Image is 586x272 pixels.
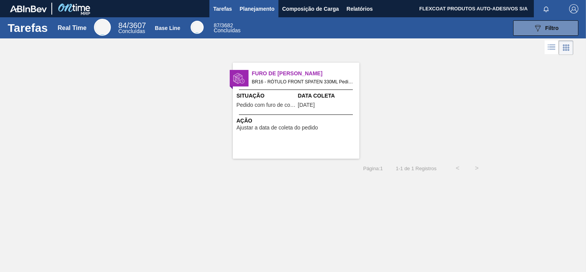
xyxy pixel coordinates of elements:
[282,4,339,13] span: Composição de Carga
[214,22,220,28] span: 87
[118,21,127,30] span: 84
[298,102,315,108] span: 22/09/2025
[118,28,145,34] span: Concluídas
[118,21,146,30] span: / 3607
[298,92,357,100] span: Data Coleta
[252,78,353,86] span: BR16 - RÓTULO FRONT SPATEN 330ML Pedido - 2018035
[545,25,559,31] span: Filtro
[237,117,357,125] span: Ação
[233,73,245,84] img: status
[448,159,467,178] button: <
[94,19,111,36] div: Real Time
[237,125,318,131] span: Ajustar a data de coleta do pedido
[213,4,232,13] span: Tarefas
[559,40,573,55] div: Visão em Cards
[214,23,240,33] div: Base Line
[513,20,578,36] button: Filtro
[155,25,180,31] div: Base Line
[363,166,383,171] span: Página : 1
[237,92,296,100] span: Situação
[191,21,204,34] div: Base Line
[58,25,86,32] div: Real Time
[240,4,275,13] span: Planejamento
[534,3,558,14] button: Notificações
[394,166,436,171] span: 1 - 1 de 1 Registros
[8,23,48,32] h1: Tarefas
[347,4,373,13] span: Relatórios
[237,102,296,108] span: Pedido com furo de coleta
[214,22,233,28] span: / 3682
[214,27,240,33] span: Concluídas
[545,40,559,55] div: Visão em Lista
[252,70,359,78] span: Furo de Coleta
[118,22,146,34] div: Real Time
[467,159,486,178] button: >
[10,5,47,12] img: TNhmsLtSVTkK8tSr43FrP2fwEKptu5GPRR3wAAAABJRU5ErkJggg==
[569,4,578,13] img: Logout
